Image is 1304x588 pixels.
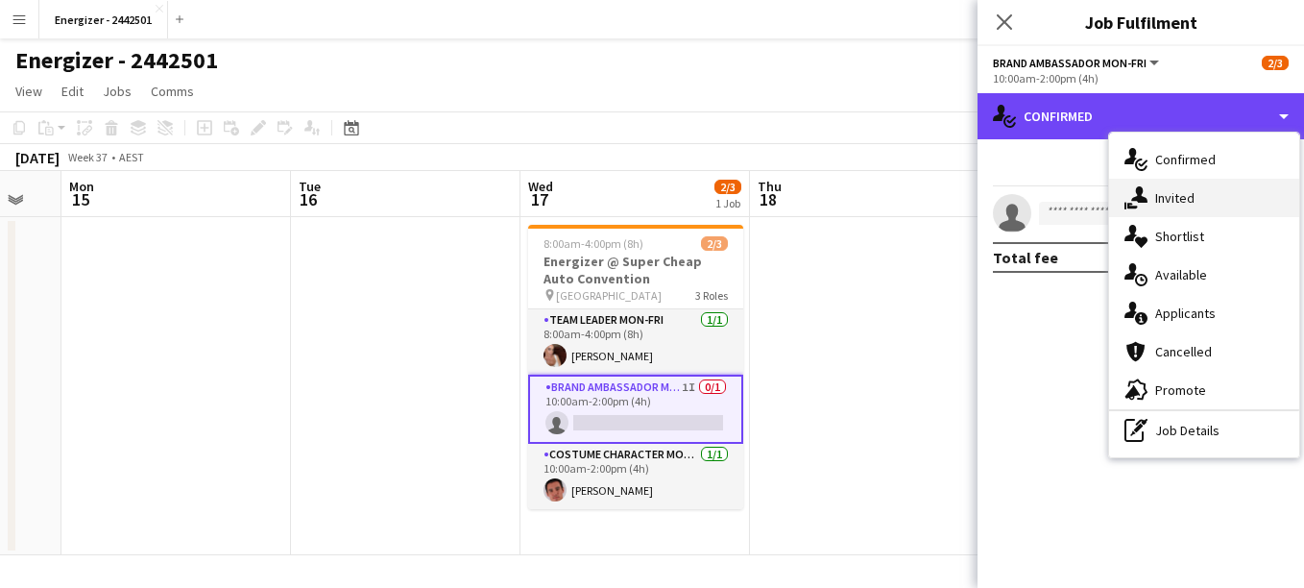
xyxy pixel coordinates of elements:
span: Confirmed [1155,151,1216,168]
span: 17 [525,188,553,210]
span: 16 [296,188,321,210]
span: 3 Roles [695,288,728,303]
span: Tue [299,178,321,195]
span: 2/3 [1262,56,1289,70]
span: Comms [151,83,194,100]
h3: Energizer @ Super Cheap Auto Convention [528,253,743,287]
span: Invited [1155,189,1195,207]
div: Total fee [993,248,1058,267]
app-card-role: Brand Ambassador Mon-Fri1I0/110:00am-2:00pm (4h) [528,375,743,444]
span: Mon [69,178,94,195]
span: Edit [61,83,84,100]
span: Brand Ambassador Mon-Fri [993,56,1147,70]
a: Edit [54,79,91,104]
app-card-role: Team Leader Mon-Fri1/18:00am-4:00pm (8h)[PERSON_NAME] [528,309,743,375]
div: Job Details [1109,411,1299,450]
h3: Job Fulfilment [978,10,1304,35]
div: [DATE] [15,148,60,167]
div: Confirmed [978,93,1304,139]
span: Applicants [1155,305,1216,322]
span: Thu [758,178,782,195]
span: Cancelled [1155,343,1212,360]
span: Available [1155,266,1207,283]
span: Week 37 [63,150,111,164]
span: 18 [755,188,782,210]
span: 8:00am-4:00pm (8h) [543,236,643,251]
button: Brand Ambassador Mon-Fri [993,56,1162,70]
span: Wed [528,178,553,195]
span: Promote [1155,381,1206,399]
span: [GEOGRAPHIC_DATA] [556,288,662,303]
div: AEST [119,150,144,164]
app-job-card: 8:00am-4:00pm (8h)2/3Energizer @ Super Cheap Auto Convention [GEOGRAPHIC_DATA]3 RolesTeam Leader ... [528,225,743,509]
span: Shortlist [1155,228,1204,245]
h1: Energizer - 2442501 [15,46,218,75]
a: View [8,79,50,104]
a: Comms [143,79,202,104]
span: 15 [66,188,94,210]
span: Jobs [103,83,132,100]
app-card-role: Costume Character Mon - Sat1/110:00am-2:00pm (4h)[PERSON_NAME] [528,444,743,509]
div: 10:00am-2:00pm (4h) [993,71,1289,86]
button: Energizer - 2442501 [39,1,168,38]
span: 2/3 [714,180,741,194]
span: 2/3 [701,236,728,251]
a: Jobs [95,79,139,104]
span: View [15,83,42,100]
div: 1 Job [715,196,740,210]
